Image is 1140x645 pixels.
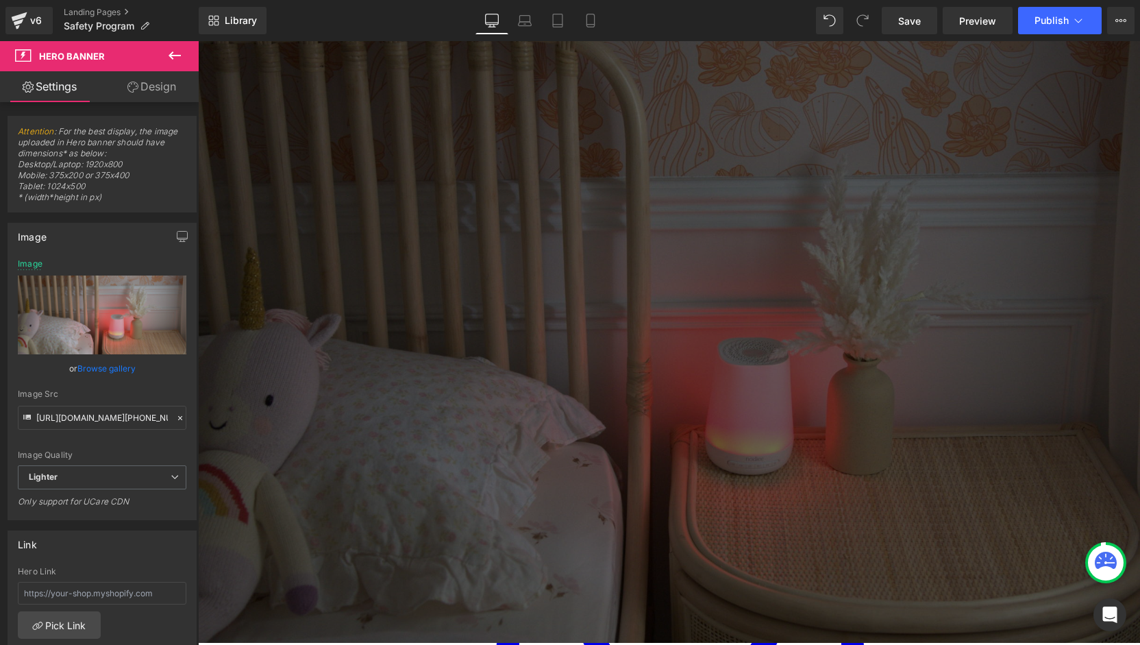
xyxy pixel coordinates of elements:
[18,582,186,605] input: https://your-shop.myshopify.com
[18,259,42,269] div: Image
[508,7,541,34] a: Laptop
[816,7,843,34] button: Undo
[943,7,1013,34] a: Preview
[29,472,58,482] b: Lighter
[1018,7,1102,34] button: Publish
[64,21,134,32] span: Safety Program
[18,611,101,639] a: Pick Link
[102,71,201,102] a: Design
[475,7,508,34] a: Desktop
[1034,15,1069,26] span: Publish
[898,14,921,28] span: Save
[225,14,257,27] span: Library
[77,356,136,380] a: Browse gallery
[18,223,47,243] div: Image
[18,389,186,399] div: Image Src
[18,126,54,136] a: Attention
[1093,598,1126,631] div: Open Intercom Messenger
[18,496,186,516] div: Only support for UCare CDN
[18,567,186,576] div: Hero Link
[5,7,53,34] a: v6
[199,7,267,34] a: New Library
[39,51,105,62] span: Hero Banner
[18,531,37,550] div: Link
[27,12,45,29] div: v6
[18,361,186,376] div: or
[541,7,574,34] a: Tablet
[18,126,186,212] span: : For the best display, the image uploaded in Hero banner should have dimensions* as below: Deskt...
[18,406,186,430] input: Link
[959,14,996,28] span: Preview
[1107,7,1135,34] button: More
[64,7,199,18] a: Landing Pages
[574,7,607,34] a: Mobile
[18,450,186,460] div: Image Quality
[849,7,876,34] button: Redo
